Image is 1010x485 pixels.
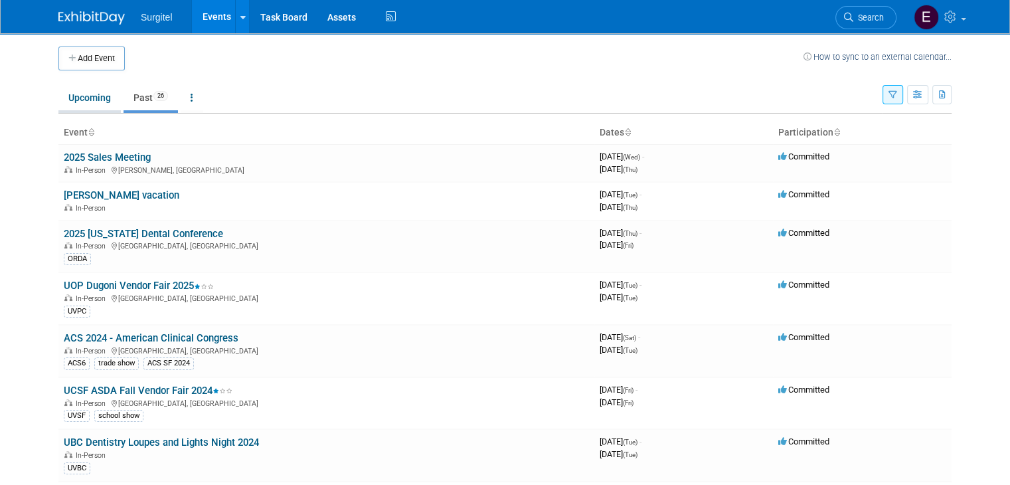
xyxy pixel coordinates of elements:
div: [GEOGRAPHIC_DATA], [GEOGRAPHIC_DATA] [64,397,589,408]
span: [DATE] [600,151,644,161]
div: ACS SF 2024 [143,357,194,369]
img: In-Person Event [64,451,72,458]
th: Event [58,122,594,144]
span: 26 [153,91,168,101]
span: (Tue) [623,294,637,302]
span: (Thu) [623,166,637,173]
span: In-Person [76,399,110,408]
img: In-Person Event [64,166,72,173]
span: - [639,436,641,446]
a: Sort by Start Date [624,127,631,138]
a: Upcoming [58,85,121,110]
a: Search [835,6,896,29]
span: (Tue) [623,438,637,446]
span: - [639,280,641,290]
span: Surgitel [141,12,172,23]
span: [DATE] [600,436,641,446]
img: Evan Hoyer [914,5,939,30]
span: (Fri) [623,387,633,394]
div: [GEOGRAPHIC_DATA], [GEOGRAPHIC_DATA] [64,345,589,355]
span: [DATE] [600,449,637,459]
a: Past26 [124,85,178,110]
span: In-Person [76,451,110,460]
div: trade show [94,357,139,369]
span: - [639,189,641,199]
a: Sort by Event Name [88,127,94,138]
span: [DATE] [600,397,633,407]
span: In-Person [76,166,110,175]
span: [DATE] [600,228,641,238]
span: [DATE] [600,385,637,395]
div: UVSF [64,410,90,422]
div: school show [94,410,143,422]
span: Committed [778,228,829,238]
span: (Tue) [623,191,637,199]
div: [PERSON_NAME], [GEOGRAPHIC_DATA] [64,164,589,175]
span: [DATE] [600,164,637,174]
span: [DATE] [600,240,633,250]
span: [DATE] [600,292,637,302]
span: - [638,332,640,342]
span: In-Person [76,204,110,213]
span: [DATE] [600,332,640,342]
span: Committed [778,151,829,161]
span: (Sat) [623,334,636,341]
span: - [635,385,637,395]
a: [PERSON_NAME] vacation [64,189,179,201]
span: [DATE] [600,189,641,199]
img: In-Person Event [64,204,72,211]
span: (Tue) [623,347,637,354]
th: Participation [773,122,952,144]
span: Committed [778,332,829,342]
a: 2025 [US_STATE] Dental Conference [64,228,223,240]
span: (Thu) [623,204,637,211]
span: Committed [778,280,829,290]
a: ACS 2024 - American Clinical Congress [64,332,238,344]
span: (Fri) [623,242,633,249]
span: Committed [778,385,829,395]
img: In-Person Event [64,347,72,353]
a: UOP Dugoni Vendor Fair 2025 [64,280,214,292]
div: ORDA [64,253,91,265]
span: - [639,228,641,238]
img: In-Person Event [64,294,72,301]
a: UCSF ASDA Fall Vendor Fair 2024 [64,385,232,397]
img: ExhibitDay [58,11,125,25]
span: - [642,151,644,161]
a: How to sync to an external calendar... [803,52,952,62]
div: [GEOGRAPHIC_DATA], [GEOGRAPHIC_DATA] [64,292,589,303]
th: Dates [594,122,773,144]
div: [GEOGRAPHIC_DATA], [GEOGRAPHIC_DATA] [64,240,589,250]
button: Add Event [58,47,125,70]
div: ACS6 [64,357,90,369]
span: In-Person [76,242,110,250]
span: [DATE] [600,280,641,290]
a: 2025 Sales Meeting [64,151,151,163]
img: In-Person Event [64,242,72,248]
img: In-Person Event [64,399,72,406]
span: (Thu) [623,230,637,237]
span: [DATE] [600,345,637,355]
a: UBC Dentistry Loupes and Lights Night 2024 [64,436,259,448]
span: (Fri) [623,399,633,407]
span: (Wed) [623,153,640,161]
div: UVPC [64,306,90,318]
span: Search [853,13,884,23]
a: Sort by Participation Type [833,127,840,138]
span: [DATE] [600,202,637,212]
span: (Tue) [623,451,637,458]
span: In-Person [76,294,110,303]
div: UVBC [64,462,90,474]
span: Committed [778,436,829,446]
span: In-Person [76,347,110,355]
span: (Tue) [623,282,637,289]
span: Committed [778,189,829,199]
